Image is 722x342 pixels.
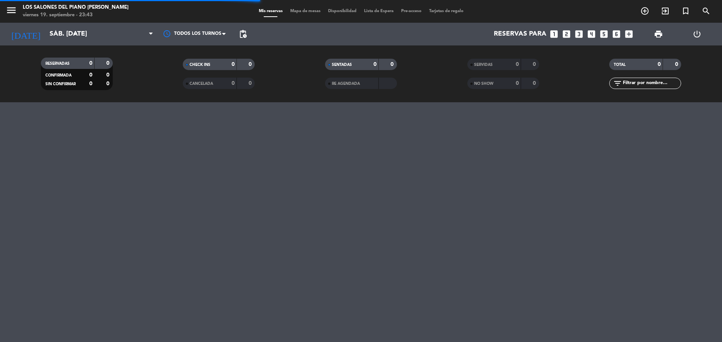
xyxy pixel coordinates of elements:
span: SERVIDAS [474,63,493,67]
strong: 0 [106,61,111,66]
span: CHECK INS [190,63,210,67]
i: menu [6,5,17,16]
span: SIN CONFIRMAR [45,82,76,86]
strong: 0 [249,62,253,67]
i: filter_list [613,79,622,88]
i: add_box [624,29,634,39]
strong: 0 [106,81,111,86]
i: turned_in_not [681,6,690,16]
span: RE AGENDADA [332,82,360,86]
span: Mis reservas [255,9,286,13]
span: Pre-acceso [397,9,425,13]
i: looks_4 [587,29,596,39]
span: CONFIRMADA [45,73,72,77]
strong: 0 [89,72,92,78]
i: looks_6 [612,29,621,39]
strong: 0 [516,62,519,67]
strong: 0 [89,81,92,86]
div: viernes 19. septiembre - 23:43 [23,11,129,19]
i: looks_two [562,29,571,39]
span: TOTAL [614,63,626,67]
strong: 0 [391,62,395,67]
strong: 0 [106,72,111,78]
button: menu [6,5,17,19]
i: exit_to_app [661,6,670,16]
i: looks_3 [574,29,584,39]
i: looks_one [549,29,559,39]
span: Disponibilidad [324,9,360,13]
strong: 0 [232,62,235,67]
i: power_settings_new [692,30,702,39]
div: Los Salones del Piano [PERSON_NAME] [23,4,129,11]
strong: 0 [89,61,92,66]
span: NO SHOW [474,82,493,86]
strong: 0 [533,81,537,86]
span: Lista de Espera [360,9,397,13]
strong: 0 [249,81,253,86]
i: [DATE] [6,26,46,42]
i: arrow_drop_down [70,30,79,39]
span: Mapa de mesas [286,9,324,13]
span: RESERVADAS [45,62,70,66]
span: CANCELADA [190,82,213,86]
span: Reservas para [494,30,546,38]
strong: 0 [232,81,235,86]
input: Filtrar por nombre... [622,79,681,87]
strong: 0 [516,81,519,86]
i: search [702,6,711,16]
i: add_circle_outline [640,6,649,16]
strong: 0 [373,62,377,67]
strong: 0 [658,62,661,67]
div: LOG OUT [678,23,716,45]
strong: 0 [533,62,537,67]
span: print [654,30,663,39]
span: SENTADAS [332,63,352,67]
span: pending_actions [238,30,247,39]
span: Tarjetas de regalo [425,9,467,13]
i: looks_5 [599,29,609,39]
strong: 0 [675,62,680,67]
